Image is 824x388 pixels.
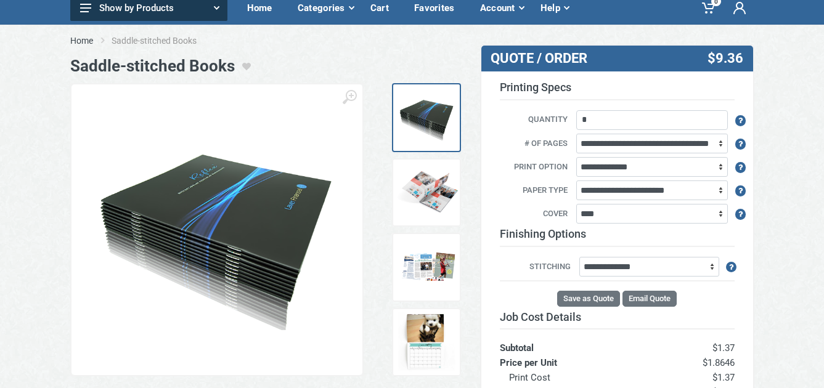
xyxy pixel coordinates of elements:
[500,261,577,274] label: Stitching
[500,227,735,247] h3: Finishing Options
[392,83,461,152] a: Saddlestich Book
[392,158,461,227] a: Open Spreads
[491,51,653,67] h3: QUOTE / ORDER
[491,137,574,151] label: # of Pages
[396,236,457,298] img: Samples
[392,308,461,377] a: Calendar
[500,370,654,385] th: Print Cost
[557,291,620,307] button: Save as Quote
[708,51,743,67] span: $9.36
[712,342,735,354] span: $1.37
[491,208,574,221] label: Cover
[396,162,457,224] img: Open Spreads
[622,291,677,307] button: Email Quote
[70,57,235,76] h1: Saddle-stitched Books
[396,87,457,148] img: Saddlestich Book
[491,113,574,127] label: Quantity
[491,184,574,198] label: Paper Type
[500,355,654,370] th: Price per Unit
[84,130,350,329] img: Saddlestich Book
[491,161,574,174] label: Print Option
[712,372,735,383] span: $1.37
[500,310,735,324] h3: Job Cost Details
[500,329,654,355] th: Subtotal
[392,233,461,302] a: Samples
[70,34,93,47] a: Home
[396,312,457,373] img: Calendar
[500,81,735,100] h3: Printing Specs
[70,34,754,47] nav: breadcrumb
[703,357,735,368] span: $1.8646
[112,34,215,47] li: Saddle-stitched Books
